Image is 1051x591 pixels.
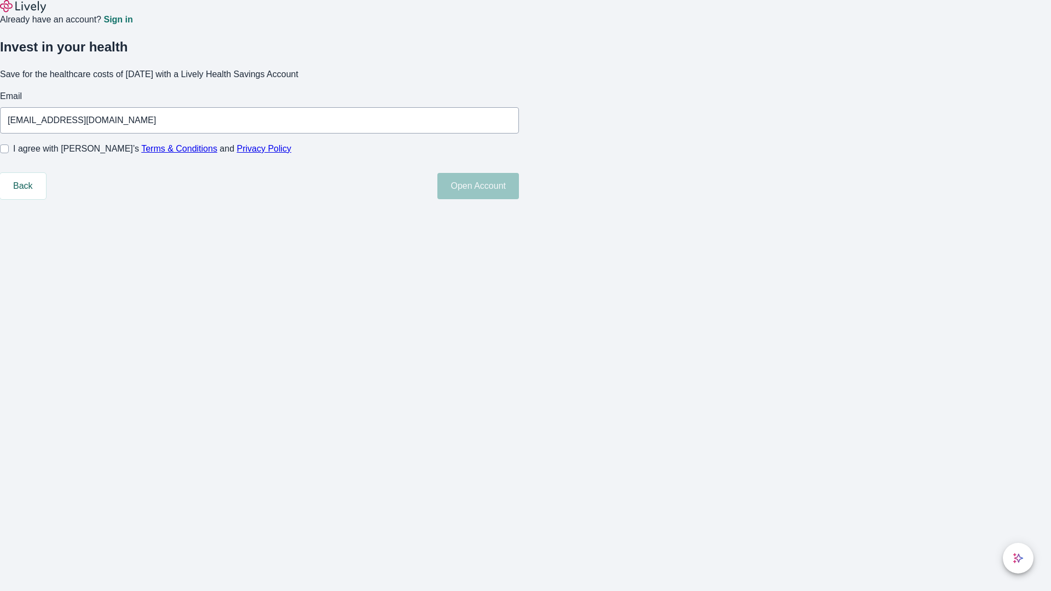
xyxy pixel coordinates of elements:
svg: Lively AI Assistant [1013,553,1024,564]
a: Privacy Policy [237,144,292,153]
button: chat [1003,543,1033,573]
a: Sign in [103,15,132,24]
a: Terms & Conditions [141,144,217,153]
span: I agree with [PERSON_NAME]’s and [13,142,291,155]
